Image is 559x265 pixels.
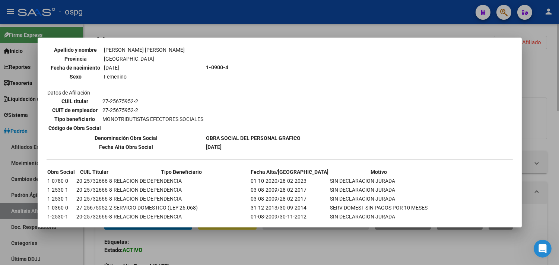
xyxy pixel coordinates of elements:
td: 01-10-2020/28-02-2023 [251,177,329,185]
td: 1-0360-0 [47,204,76,212]
td: 1-2530-1 [47,213,76,221]
iframe: Intercom live chat [534,240,552,258]
td: SERVICIO DOMESTICO (LEY 26.068) [114,204,250,212]
td: SIN DECLARACION JURADA [330,213,428,221]
td: Datos personales Datos de Afiliación [47,1,205,133]
th: Motivo [330,168,428,176]
th: Obra Social [47,168,76,176]
td: MONOTRIBUTISTAS EFECTORES SOCIALES [102,115,204,123]
td: 01-08-2009/30-11-2012 [251,213,329,221]
th: Tipo Beneficiario [114,168,250,176]
th: Fecha Alta/[GEOGRAPHIC_DATA] [251,168,329,176]
th: Fecha Alta Obra Social [47,143,205,151]
td: RELACION DE DEPENDENCIA [114,195,250,203]
td: Femenino [104,73,185,81]
td: 27-25675952-2 [102,106,204,114]
td: RELACION DE DEPENDENCIA [114,213,250,221]
b: 1-0900-4 [206,64,229,70]
td: 1-0780-0 [47,177,76,185]
th: Provincia [48,55,103,63]
td: RELACION DE DEPENDENCIA [114,177,250,185]
td: RELACION DE DEPENDENCIA [114,186,250,194]
td: [GEOGRAPHIC_DATA] [104,55,185,63]
th: Fecha de nacimiento [48,64,103,72]
b: OBRA SOCIAL DEL PERSONAL GRAFICO [206,135,301,141]
th: CUIT de empleador [48,106,102,114]
td: [PERSON_NAME] [PERSON_NAME] [104,46,185,54]
th: CUIL titular [48,97,102,105]
td: 03-08-2009/28-02-2017 [251,195,329,203]
td: SIN DECLARACION JURADA [330,195,428,203]
td: 1-2530-1 [47,186,76,194]
td: 1-2530-1 [47,195,76,203]
td: 20-25732666-8 [76,186,113,194]
td: SIN DECLARACION JURADA [330,186,428,194]
th: CUIL Titular [76,168,113,176]
th: Sexo [48,73,103,81]
td: SIN DECLARACION JURADA [330,177,428,185]
td: 03-08-2009/28-02-2017 [251,186,329,194]
td: SERV DOMEST SIN PAGOS POR 10 MESES [330,204,428,212]
td: 27-25675952-2 [76,204,113,212]
th: Denominación Obra Social [47,134,205,142]
th: Tipo beneficiario [48,115,102,123]
td: [DATE] [104,64,185,72]
td: 20-25732666-8 [76,195,113,203]
td: 27-25675952-2 [102,97,204,105]
td: 20-25732666-8 [76,213,113,221]
b: [DATE] [206,144,222,150]
th: Código de Obra Social [48,124,102,132]
td: 31-12-2013/30-09-2014 [251,204,329,212]
th: Apellido y nombre [48,46,103,54]
td: 20-25732666-8 [76,177,113,185]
